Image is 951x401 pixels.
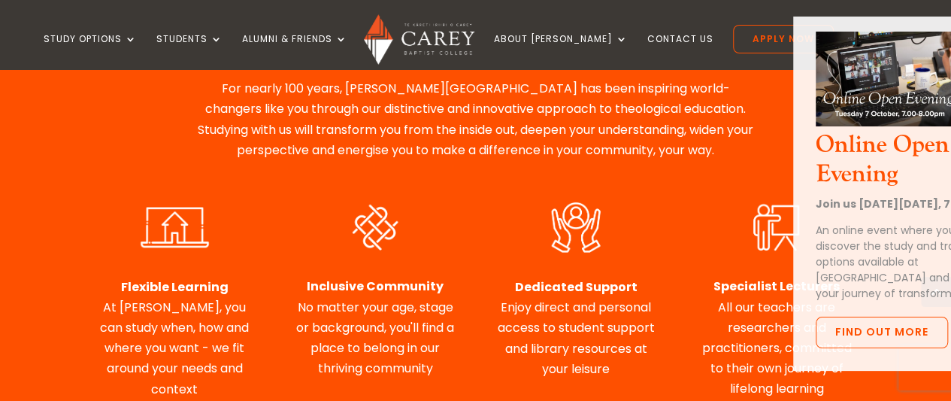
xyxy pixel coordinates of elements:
[156,34,223,69] a: Students
[816,317,948,348] a: Find out more
[514,278,637,296] strong: Dedicated Support
[733,25,834,53] a: Apply Now
[697,276,856,399] div: Page 1
[728,199,824,256] img: Expert Lecturers WHITE
[194,78,758,160] p: For nearly 100 years, [PERSON_NAME][GEOGRAPHIC_DATA] has been inspiring world-changers like you t...
[100,299,249,398] span: At [PERSON_NAME], you can study when, how and where you want - we fit around your needs and context
[127,199,223,256] img: Flexible Learning WHITE
[242,34,347,69] a: Alumni & Friends
[496,277,655,379] p: Enjoy direct and personal access to student support and library resources at your leisure
[296,299,454,378] span: No matter your age, stage or background, you'll find a place to belong in our thriving community
[328,199,423,256] img: Diverse & Inclusive WHITE
[121,278,229,296] strong: Flexible Learning
[364,14,474,65] img: Carey Baptist College
[44,34,137,69] a: Study Options
[295,276,454,378] div: Page 1
[531,199,621,257] img: Dedicated Support WHITE
[494,34,628,69] a: About [PERSON_NAME]
[307,278,444,295] strong: Inclusive Community
[697,276,856,399] p: All our teachers are researchers and practitioners, committed to their own journey of lifelong le...
[95,277,254,399] div: Page 1
[647,34,713,69] a: Contact Us
[713,278,840,295] strong: Specialist Lecturers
